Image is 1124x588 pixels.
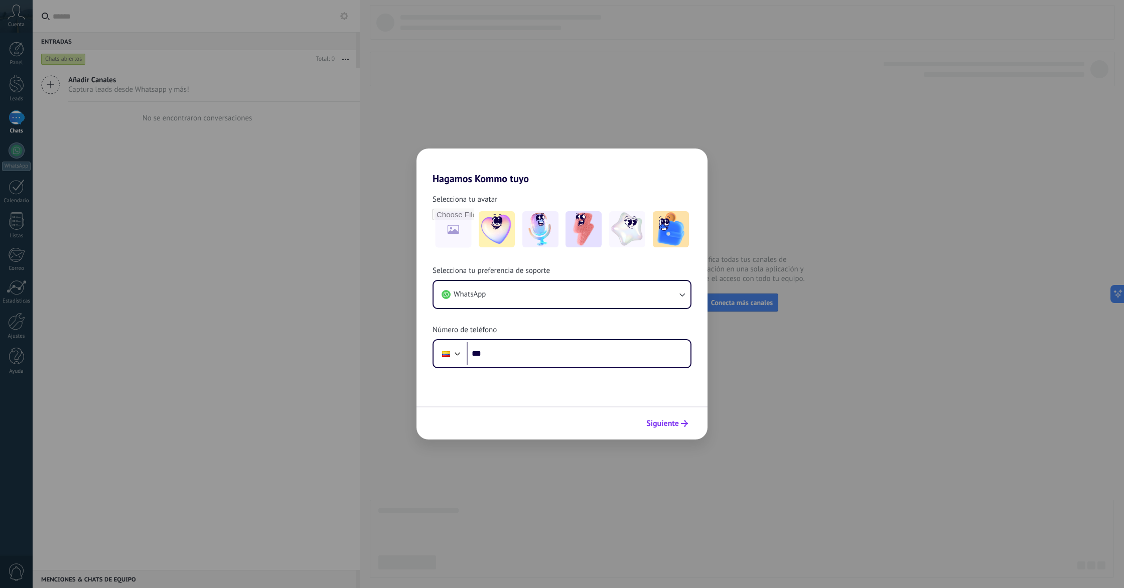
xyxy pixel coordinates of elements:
[433,195,497,205] span: Selecciona tu avatar
[609,211,645,247] img: -4.jpeg
[522,211,558,247] img: -2.jpeg
[437,343,456,364] div: Colombia: + 57
[642,415,692,432] button: Siguiente
[433,266,550,276] span: Selecciona tu preferencia de soporte
[646,420,679,427] span: Siguiente
[454,289,486,300] span: WhatsApp
[566,211,602,247] img: -3.jpeg
[416,149,708,185] h2: Hagamos Kommo tuyo
[479,211,515,247] img: -1.jpeg
[433,325,497,335] span: Número de teléfono
[434,281,690,308] button: WhatsApp
[653,211,689,247] img: -5.jpeg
